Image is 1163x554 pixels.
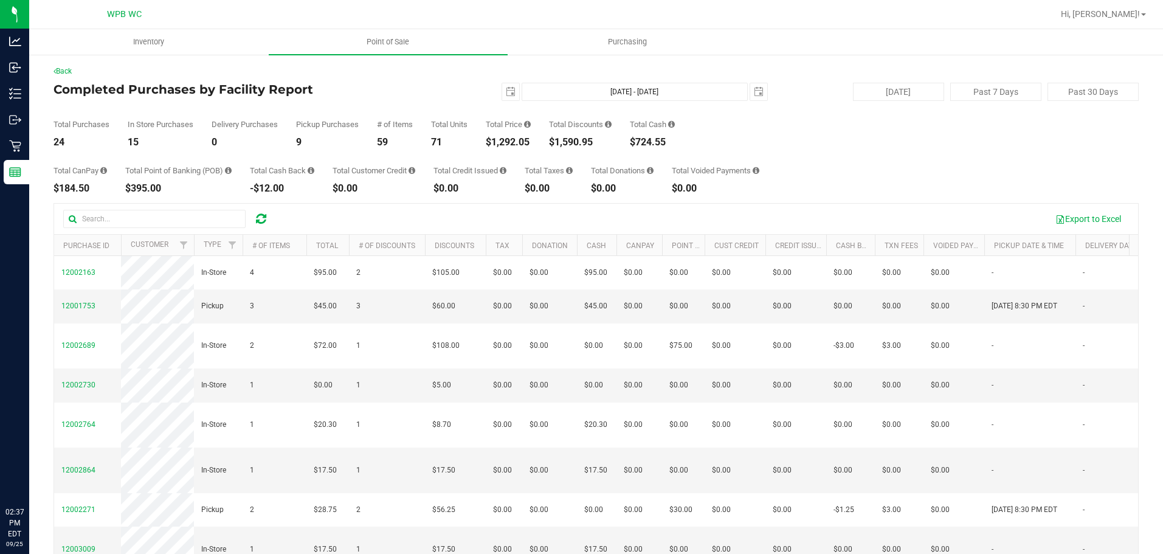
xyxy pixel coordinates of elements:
div: Total Price [486,120,531,128]
span: $20.30 [584,419,607,431]
div: 71 [431,137,468,147]
div: 9 [296,137,359,147]
div: $0.00 [672,184,759,193]
i: Sum of the successful, non-voided point-of-banking payment transactions, both via payment termina... [225,167,232,175]
span: $0.00 [493,379,512,391]
span: 12002730 [61,381,95,389]
a: Total [316,241,338,250]
span: $0.00 [712,267,731,279]
button: Past 7 Days [950,83,1041,101]
i: Sum of all round-up-to-next-dollar total price adjustments for all purchases in the date range. [647,167,654,175]
span: Purchasing [592,36,663,47]
span: -$1.25 [833,504,854,516]
span: 1 [356,465,361,476]
span: $0.00 [530,379,548,391]
div: Pickup Purchases [296,120,359,128]
span: $0.00 [493,340,512,351]
i: Sum of the total taxes for all purchases in the date range. [566,167,573,175]
a: Tax [495,241,509,250]
div: Total Purchases [53,120,109,128]
span: 3 [356,300,361,312]
div: Total CanPay [53,167,107,175]
span: $0.00 [773,379,792,391]
span: $0.00 [530,419,548,431]
span: - [992,267,993,279]
a: # of Items [252,241,290,250]
span: $20.30 [314,419,337,431]
p: 02:37 PM EDT [5,507,24,539]
span: 12002271 [61,505,95,514]
span: $0.00 [669,379,688,391]
span: 1 [356,419,361,431]
div: 0 [212,137,278,147]
div: Total Cash [630,120,675,128]
a: Credit Issued [775,241,826,250]
span: 12002764 [61,420,95,429]
span: $0.00 [712,504,731,516]
a: Point of Banking (POB) [672,241,758,250]
span: $0.00 [833,379,852,391]
p: 09/25 [5,539,24,549]
span: $0.00 [493,465,512,476]
span: $0.00 [931,504,950,516]
span: $0.00 [882,267,901,279]
span: $0.00 [773,300,792,312]
span: $75.00 [669,340,692,351]
span: - [1083,419,1085,431]
i: Sum of all account credit issued for all refunds from returned purchases in the date range. [500,167,506,175]
i: Sum of all voided payment transaction amounts, excluding tips and transaction fees, for all purch... [753,167,759,175]
a: Customer [131,240,168,249]
button: [DATE] [853,83,944,101]
span: $0.00 [314,379,333,391]
span: In-Store [201,419,226,431]
span: select [502,83,519,100]
input: Search... [63,210,246,228]
span: $45.00 [314,300,337,312]
div: Total Cash Back [250,167,314,175]
span: $0.00 [882,379,901,391]
div: $0.00 [525,184,573,193]
span: $17.50 [314,465,337,476]
span: $0.00 [669,267,688,279]
inline-svg: Inbound [9,61,21,74]
i: Sum of the discount values applied to the all purchases in the date range. [605,120,612,128]
span: $0.00 [584,504,603,516]
a: Cash Back [836,241,876,250]
div: 59 [377,137,413,147]
div: # of Items [377,120,413,128]
i: Sum of the total prices of all purchases in the date range. [524,120,531,128]
button: Export to Excel [1047,209,1129,229]
a: Delivery Date [1085,241,1137,250]
span: $0.00 [624,419,643,431]
span: $0.00 [773,267,792,279]
span: $0.00 [493,300,512,312]
div: Total Units [431,120,468,128]
span: $0.00 [882,465,901,476]
span: WPB WC [107,9,142,19]
inline-svg: Outbound [9,114,21,126]
span: Pickup [201,300,224,312]
iframe: Resource center [12,457,49,493]
div: Total Discounts [549,120,612,128]
a: Type [204,240,221,249]
i: Sum of the cash-back amounts from rounded-up electronic payments for all purchases in the date ra... [308,167,314,175]
span: Point of Sale [350,36,426,47]
span: $0.00 [530,340,548,351]
span: - [992,379,993,391]
span: $0.00 [669,465,688,476]
span: 1 [356,379,361,391]
span: - [1083,300,1085,312]
span: 1 [250,379,254,391]
span: -$3.00 [833,340,854,351]
span: Pickup [201,504,224,516]
span: - [1083,465,1085,476]
span: 2 [356,504,361,516]
span: In-Store [201,465,226,476]
span: 3 [250,300,254,312]
a: # of Discounts [359,241,415,250]
div: 24 [53,137,109,147]
inline-svg: Retail [9,140,21,152]
span: $30.00 [669,504,692,516]
span: $0.00 [833,300,852,312]
span: In-Store [201,340,226,351]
